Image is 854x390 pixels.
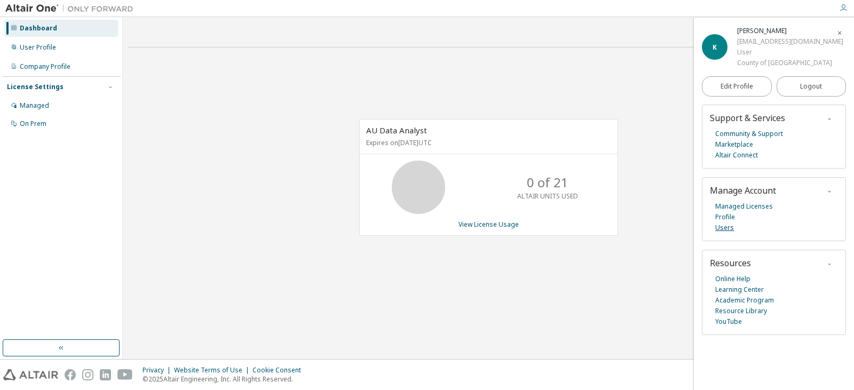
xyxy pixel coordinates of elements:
img: youtube.svg [117,369,133,380]
a: Academic Program [715,295,774,306]
button: Logout [777,76,847,97]
img: linkedin.svg [100,369,111,380]
a: YouTube [715,316,742,327]
a: Marketplace [715,139,753,150]
a: Community & Support [715,129,783,139]
span: Logout [800,81,822,92]
div: On Prem [20,120,46,128]
a: Learning Center [715,284,764,295]
div: Website Terms of Use [174,366,252,375]
a: Resource Library [715,306,767,316]
span: K [713,43,717,52]
div: Managed [20,101,49,110]
div: User Profile [20,43,56,52]
span: Resources [710,257,751,269]
a: Users [715,222,734,233]
div: Cookie Consent [252,366,307,375]
p: 0 of 21 [527,173,568,192]
p: Expires on [DATE] UTC [366,138,608,147]
div: Company Profile [20,62,70,71]
img: altair_logo.svg [3,369,58,380]
p: © 2025 Altair Engineering, Inc. All Rights Reserved. [143,375,307,384]
div: License Settings [7,83,64,91]
a: Altair Connect [715,150,758,161]
div: [EMAIL_ADDRESS][DOMAIN_NAME] [737,36,843,47]
span: Manage Account [710,185,776,196]
span: Support & Services [710,112,785,124]
div: County of [GEOGRAPHIC_DATA] [737,58,843,68]
a: Profile [715,212,735,222]
div: Dashboard [20,24,57,33]
div: Privacy [143,366,174,375]
a: Edit Profile [702,76,772,97]
a: View License Usage [458,220,519,229]
img: instagram.svg [82,369,93,380]
p: ALTAIR UNITS USED [517,192,578,201]
span: Edit Profile [721,82,753,91]
span: AU Data Analyst [366,125,427,136]
img: Altair One [5,3,139,14]
div: User [737,47,843,58]
div: Ken Shimonishi [737,26,843,36]
img: facebook.svg [65,369,76,380]
a: Online Help [715,274,750,284]
a: Managed Licenses [715,201,773,212]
